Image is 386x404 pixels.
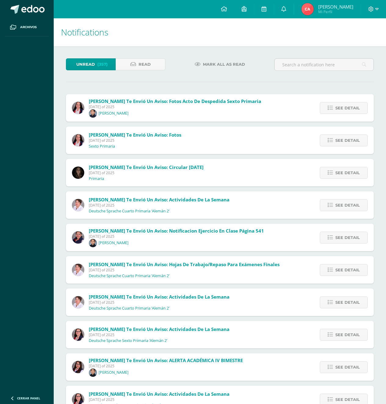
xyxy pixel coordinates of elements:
img: 515c5177a1ef4d0b9ca288f83631a4e4.png [72,134,84,146]
span: [DATE] of 2025 [89,138,181,143]
a: Mark all as read [187,58,253,70]
span: [DATE] of 2025 [89,363,243,369]
span: Cerrar panel [17,396,40,400]
img: 16a0898e0355da9901e2eb584ac69b71.png [301,3,314,15]
img: 8bffe34f69c128191cd6e87b795a4134.png [89,109,97,118]
img: 63da6ef40cb9590bc4451d7cbee689cd.png [72,296,84,308]
span: [DATE] of 2025 [89,203,229,208]
span: [PERSON_NAME] te envió un aviso: ALERTA ACADÉMICA IV BIMESTRE [89,357,243,363]
img: 63da6ef40cb9590bc4451d7cbee689cd.png [72,199,84,211]
span: See detail [335,232,360,243]
a: Unread(357) [66,58,116,70]
img: 63da6ef40cb9590bc4451d7cbee689cd.png [72,264,84,276]
span: [PERSON_NAME] te envió un aviso: Fotos acto de despedida Sexto Primaria [89,98,261,104]
span: See detail [335,102,360,114]
span: [PERSON_NAME] te envió un aviso: Circular [DATE] [89,164,204,170]
input: Search a notification here [275,59,373,71]
span: [PERSON_NAME] te envió un aviso: Hojas de trabajo/repaso para exámenes finales [89,261,280,267]
p: [PERSON_NAME] [99,370,128,375]
span: Notifications [61,26,108,38]
img: b51aa345cad8ffd0d3f7b7300a9fac88.png [89,369,97,377]
p: Deutsche Sprache Cuarto Primaria ‘Alemán 2’ [89,209,169,214]
span: Mark all as read [203,59,245,70]
span: Archivos [20,25,37,30]
img: 6dfe076c7c100b88f72755eb94e8d1c6.png [72,167,84,179]
span: See detail [335,135,360,146]
span: See detail [335,264,360,276]
p: Sexto Primaria [89,144,115,149]
span: See detail [335,297,360,308]
p: Deutsche Sprache Sexto Primaria ‘Alemán 2’ [89,338,167,343]
span: [PERSON_NAME] te envió un aviso: Actividades de la semana [89,391,229,397]
span: [DATE] of 2025 [89,234,264,239]
span: [PERSON_NAME] te envió un aviso: Fotos [89,132,181,138]
img: 0d337f41cd4a951c1042195e9bb600ce.png [72,361,84,373]
span: [PERSON_NAME] te envió un aviso: Actividades de la semana [89,294,229,300]
span: (357) [97,59,108,70]
p: Primaria [89,176,104,181]
span: [DATE] of 2025 [89,170,204,175]
span: See detail [335,362,360,373]
span: [PERSON_NAME] [318,4,353,10]
span: [PERSON_NAME] te envió un aviso: Actividades de la semana [89,326,229,332]
span: Mi Perfil [318,9,353,14]
a: Archivos [5,18,49,36]
span: See detail [335,167,360,178]
p: Deutsche Sprache Cuarto Primaria ‘Alemán 2’ [89,274,169,278]
img: b99d0fd931b5881d29901e2c5c7c4f14.png [72,329,84,341]
span: [DATE] of 2025 [89,300,229,305]
span: [DATE] of 2025 [89,332,229,337]
img: 515c5177a1ef4d0b9ca288f83631a4e4.png [72,102,84,114]
span: Unread [76,59,95,70]
span: See detail [335,200,360,211]
span: [DATE] of 2025 [89,104,261,109]
span: Read [139,59,151,70]
span: [PERSON_NAME] te envió un aviso: Actividades de la semana [89,196,229,203]
img: 87faf6667f8ec11da615d376c820e1d2.png [72,231,84,244]
a: Read [116,58,165,70]
p: [PERSON_NAME] [99,241,128,245]
p: [PERSON_NAME] [99,111,128,116]
p: Deutsche Sprache Cuarto Primaria ‘Alemán 2’ [89,306,169,311]
span: See detail [335,329,360,340]
img: b51aa345cad8ffd0d3f7b7300a9fac88.png [89,239,97,247]
span: [DATE] of 2025 [89,397,229,402]
span: [DATE] of 2025 [89,267,280,273]
span: [PERSON_NAME] te envió un aviso: Notificacion Ejercicio en clase página 541 [89,228,264,234]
